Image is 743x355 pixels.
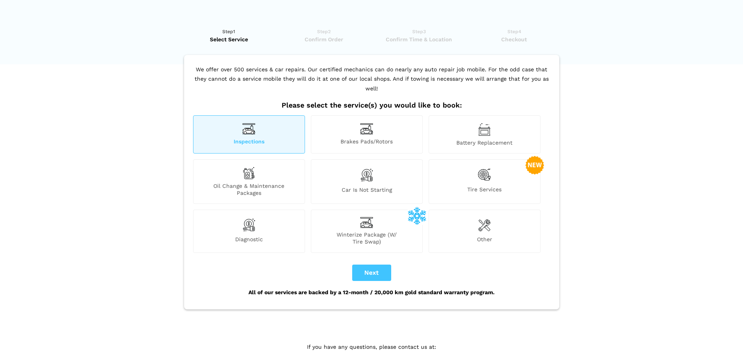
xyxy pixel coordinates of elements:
[408,206,426,225] img: winterize-icon_1.png
[374,35,464,43] span: Confirm Time & Location
[279,28,369,43] a: Step2
[193,138,305,146] span: Inspections
[429,139,540,146] span: Battery Replacement
[311,138,422,146] span: Brakes Pads/Rotors
[469,35,559,43] span: Checkout
[193,236,305,245] span: Diagnostic
[469,28,559,43] a: Step4
[193,182,305,196] span: Oil Change & Maintenance Packages
[429,236,540,245] span: Other
[184,35,274,43] span: Select Service
[191,101,552,110] h2: Please select the service(s) you would like to book:
[191,65,552,101] p: We offer over 500 services & car repairs. Our certified mechanics can do nearly any auto repair j...
[191,281,552,304] div: All of our services are backed by a 12-month / 20,000 km gold standard warranty program.
[184,28,274,43] a: Step1
[311,231,422,245] span: Winterize Package (W/ Tire Swap)
[249,343,495,351] p: If you have any questions, please contact us at:
[374,28,464,43] a: Step3
[352,265,391,281] button: Next
[279,35,369,43] span: Confirm Order
[525,156,544,175] img: new-badge-2-48.png
[311,186,422,196] span: Car is not starting
[429,186,540,196] span: Tire Services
